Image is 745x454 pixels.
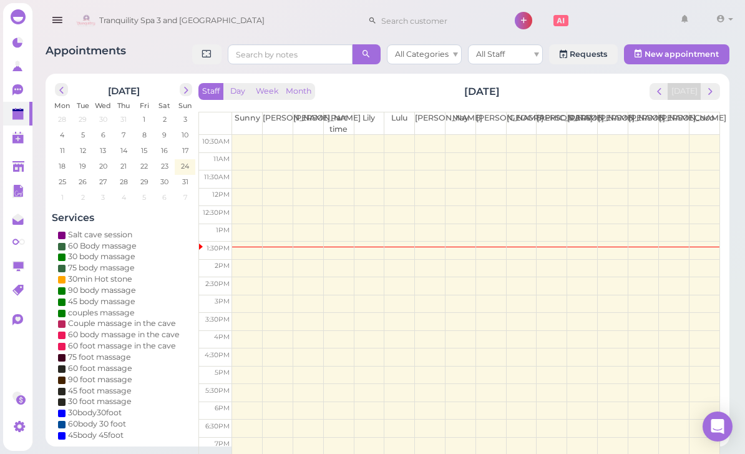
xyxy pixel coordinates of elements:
div: 75 body massage [68,262,135,274]
th: [PERSON_NAME] [567,112,598,135]
button: Month [282,83,315,100]
span: 4 [59,129,66,141]
span: 4pm [213,333,229,341]
span: 27 [98,176,108,187]
th: [PERSON_NAME] [263,112,293,135]
th: [PERSON_NAME] [415,112,446,135]
span: 19 [78,160,87,172]
div: 30 body massage [68,251,135,262]
span: Thu [117,101,130,110]
th: [PERSON_NAME] [658,112,689,135]
div: 90 foot massage [68,374,132,385]
div: 60 foot massage [68,363,132,374]
span: 14 [119,145,128,156]
span: 6 [100,129,107,141]
input: Search customer [377,11,498,31]
button: prev [650,83,669,100]
span: 1pm [215,226,229,234]
button: Day [223,83,253,100]
span: New appointment [645,49,719,59]
th: [PERSON_NAME] [537,112,567,135]
div: 60body 30 foot [68,418,126,430]
span: 20 [98,160,109,172]
span: 6pm [214,404,229,412]
button: Week [252,83,283,100]
span: 23 [160,160,170,172]
h2: [DATE] [464,84,500,99]
span: 9 [161,129,168,141]
span: 31 [181,176,190,187]
span: 7 [120,129,127,141]
div: 45body 45foot [68,430,124,441]
span: 29 [77,114,88,125]
span: 18 [57,160,67,172]
span: 3 [182,114,188,125]
span: 24 [180,160,190,172]
span: 31 [119,114,128,125]
div: 30 foot massage [68,396,132,407]
button: New appointment [624,44,729,64]
span: 28 [118,176,129,187]
span: Tue [76,101,89,110]
span: 1:30pm [206,244,229,252]
span: Mon [54,101,70,110]
span: 22 [139,160,149,172]
span: 12pm [212,190,229,199]
span: 6 [161,192,168,203]
span: 30 [159,176,170,187]
span: 12:30pm [202,209,229,217]
th: [GEOGRAPHIC_DATA] [506,112,537,135]
span: 5pm [214,368,229,377]
button: next [701,83,720,100]
div: Salt cave session [68,229,132,240]
div: couples massage [68,307,135,318]
span: All Categories [395,49,449,59]
span: 2:30pm [205,280,229,288]
button: prev [55,83,68,96]
span: 10 [180,129,190,141]
div: 45 foot massage [68,385,132,397]
span: 5:30pm [205,387,229,395]
span: 10:30am [202,137,229,146]
span: Sun [178,101,192,110]
div: 60 Body massage [68,240,137,252]
div: 75 foot massage [68,352,131,363]
button: next [179,83,192,96]
span: Wed [95,101,111,110]
th: [PERSON_NAME] [598,112,628,135]
h2: [DATE] [108,83,140,97]
span: 28 [57,114,67,125]
span: Appointments [46,44,126,57]
span: 1 [142,114,147,125]
button: Staff [198,83,223,100]
span: 15 [140,145,149,156]
th: [PERSON_NAME] [628,112,658,135]
span: 5 [141,192,147,203]
th: Lulu [384,112,415,135]
button: [DATE] [668,83,701,100]
span: 7 [182,192,188,203]
div: Open Intercom Messenger [703,412,733,442]
th: May [446,112,476,135]
span: 11:30am [203,173,229,181]
th: Part time [323,112,354,135]
span: 11am [213,155,229,163]
span: 2 [79,192,85,203]
span: 3:30pm [205,315,229,323]
span: 3pm [214,297,229,305]
span: 5 [79,129,85,141]
span: 11 [58,145,66,156]
span: 4:30pm [204,351,229,359]
a: Requests [549,44,618,64]
span: 6:30pm [205,422,229,430]
input: Search by notes [228,44,353,64]
th: Sunny [232,112,263,135]
div: 90 body massage [68,285,136,296]
span: All Staff [476,49,505,59]
th: [PERSON_NAME] [293,112,323,135]
span: 26 [77,176,88,187]
span: 17 [181,145,190,156]
span: 29 [139,176,149,187]
span: 2 [162,114,168,125]
div: 60 foot massage in the cave [68,340,176,352]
